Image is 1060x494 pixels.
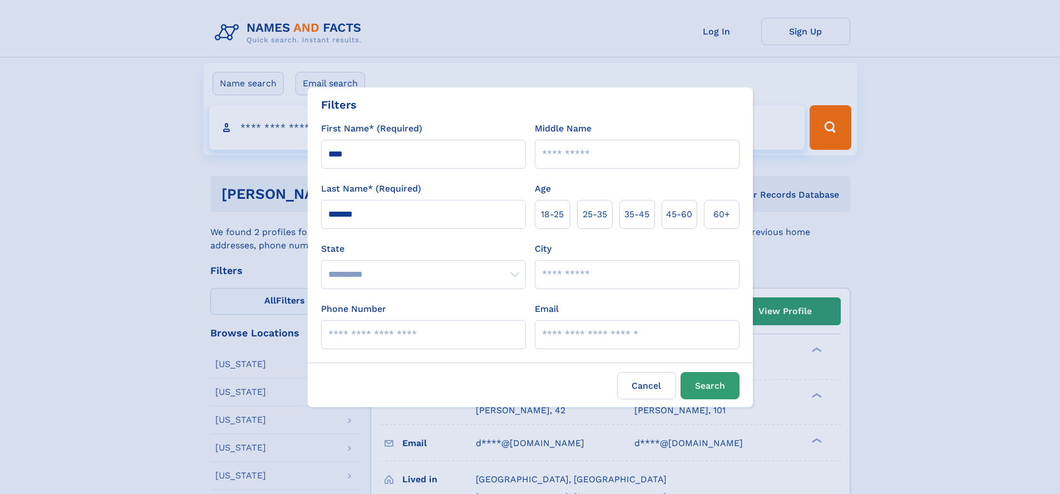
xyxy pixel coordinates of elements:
[535,302,559,316] label: Email
[321,122,422,135] label: First Name* (Required)
[583,208,607,221] span: 25‑35
[535,122,591,135] label: Middle Name
[321,302,386,316] label: Phone Number
[617,372,676,399] label: Cancel
[624,208,649,221] span: 35‑45
[321,96,357,113] div: Filters
[535,242,551,256] label: City
[321,242,526,256] label: State
[541,208,564,221] span: 18‑25
[666,208,692,221] span: 45‑60
[713,208,730,221] span: 60+
[321,182,421,195] label: Last Name* (Required)
[535,182,551,195] label: Age
[681,372,739,399] button: Search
